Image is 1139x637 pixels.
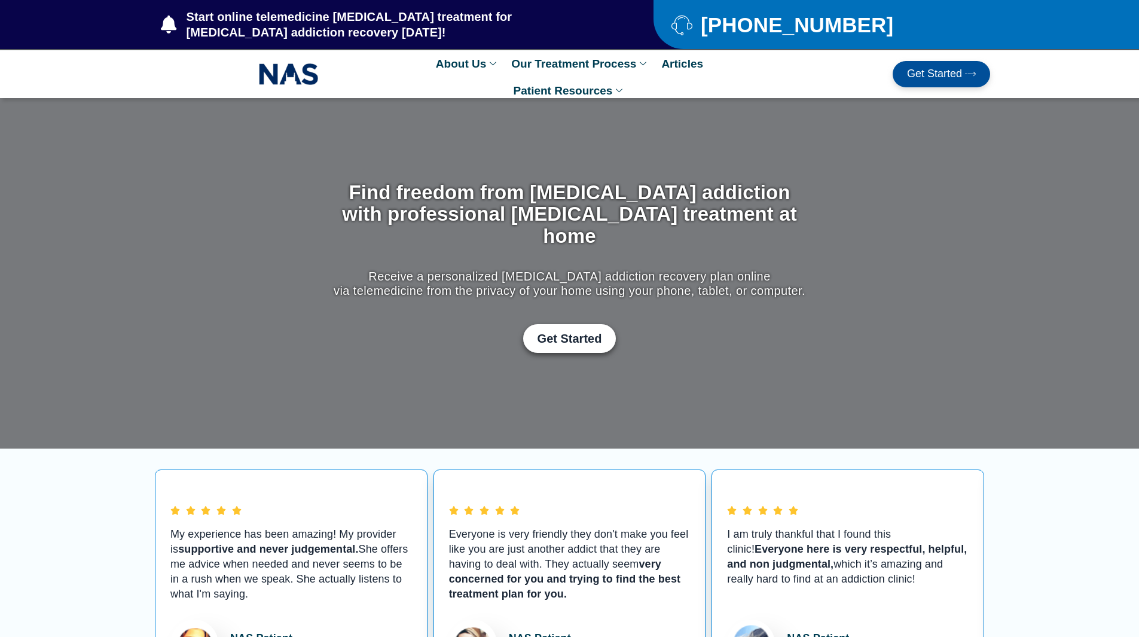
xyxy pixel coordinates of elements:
[698,17,893,32] span: [PHONE_NUMBER]
[184,9,606,40] span: Start online telemedicine [MEDICAL_DATA] treatment for [MEDICAL_DATA] addiction recovery [DATE]!
[508,77,632,104] a: Patient Resources
[259,60,319,88] img: NAS_email_signature-removebg-preview.png
[505,50,655,77] a: Our Treatment Process
[331,182,808,247] h1: Find freedom from [MEDICAL_DATA] addiction with professional [MEDICAL_DATA] treatment at home
[178,543,358,555] b: supportive and never judgemental.
[449,527,691,602] p: Everyone is very friendly they don't make you feel like you are just another addict that they are...
[449,558,681,600] b: very concerned for you and trying to find the best treatment plan for you.
[727,527,969,602] p: I am truly thankful that I found this clinic! which it’s amazing and really hard to find at an ad...
[523,324,616,353] a: Get Started
[430,50,505,77] a: About Us
[331,269,808,298] p: Receive a personalized [MEDICAL_DATA] addiction recovery plan online via telemedicine from the pr...
[538,331,602,346] span: Get Started
[671,14,960,35] a: [PHONE_NUMBER]
[161,9,606,40] a: Start online telemedicine [MEDICAL_DATA] treatment for [MEDICAL_DATA] addiction recovery [DATE]!
[655,50,709,77] a: Articles
[727,543,967,570] b: Everyone here is very respectful, helpful, and non judgmental,
[170,527,412,602] p: My experience has been amazing! My provider is She offers me advice when needed and never seems t...
[893,61,990,87] a: Get Started
[907,68,962,80] span: Get Started
[331,324,808,353] div: Get Started with Suboxone Treatment by filling-out this new patient packet form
